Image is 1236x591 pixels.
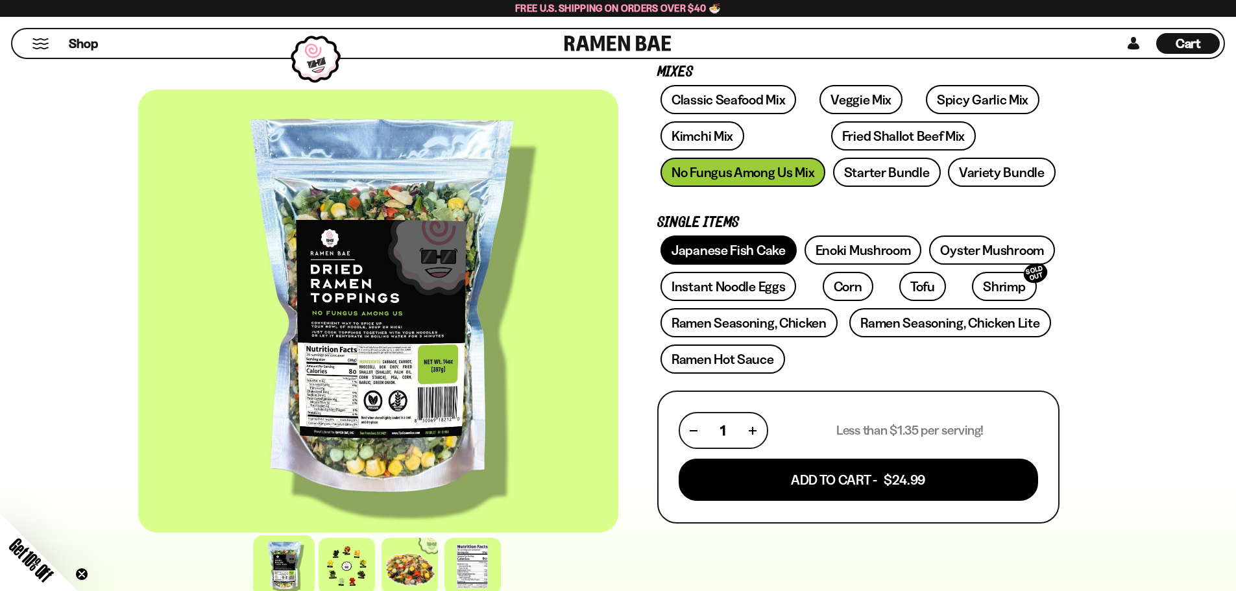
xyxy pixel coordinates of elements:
a: Oyster Mushroom [929,235,1055,265]
a: Ramen Seasoning, Chicken Lite [849,308,1050,337]
span: Cart [1176,36,1201,51]
a: Starter Bundle [833,158,941,187]
p: Mixes [657,66,1060,78]
span: 1 [720,422,725,439]
a: ShrimpSOLD OUT [972,272,1036,301]
span: Get 10% Off [6,535,56,585]
a: Ramen Seasoning, Chicken [660,308,838,337]
span: Shop [69,35,98,53]
a: Tofu [899,272,946,301]
a: Cart [1156,29,1220,58]
span: Free U.S. Shipping on Orders over $40 🍜 [515,2,721,14]
a: Spicy Garlic Mix [926,85,1039,114]
a: Enoki Mushroom [805,235,922,265]
a: Instant Noodle Eggs [660,272,796,301]
a: Shop [69,33,98,54]
button: Close teaser [75,568,88,581]
a: Classic Seafood Mix [660,85,796,114]
div: SOLD OUT [1021,261,1050,286]
a: Variety Bundle [948,158,1056,187]
a: Fried Shallot Beef Mix [831,121,976,151]
a: Corn [823,272,873,301]
p: Single Items [657,217,1060,229]
p: Less than $1.35 per serving! [836,422,984,439]
button: Mobile Menu Trigger [32,38,49,49]
a: Ramen Hot Sauce [660,344,785,374]
a: Kimchi Mix [660,121,744,151]
button: Add To Cart - $24.99 [679,459,1038,501]
a: Japanese Fish Cake [660,235,797,265]
a: Veggie Mix [819,85,903,114]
